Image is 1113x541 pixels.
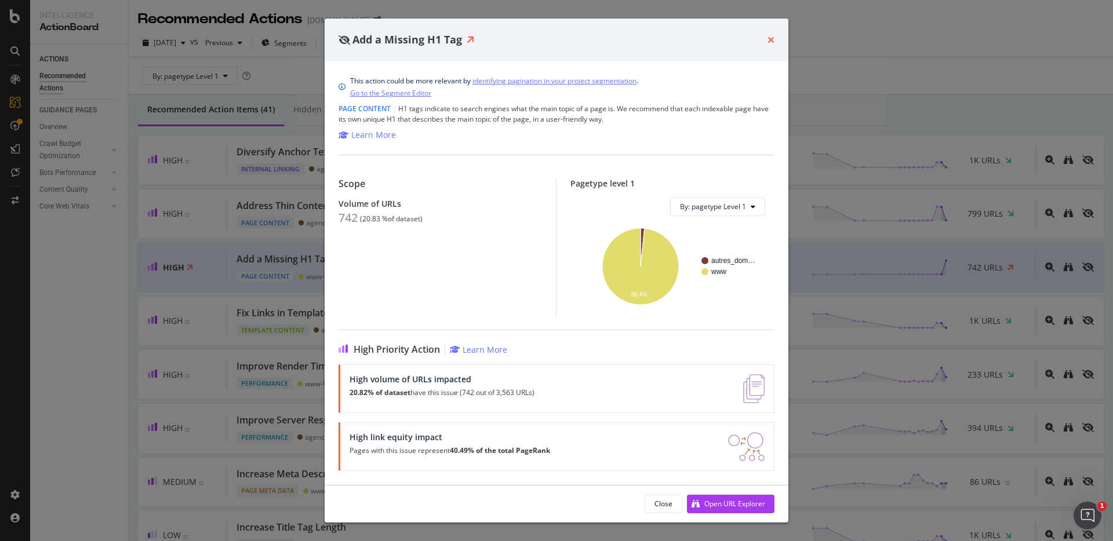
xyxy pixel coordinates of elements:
text: autres_dom… [711,257,755,265]
div: Scope [339,178,542,189]
strong: 40.49% of the total PageRank [450,445,550,455]
iframe: Intercom live chat [1074,502,1101,529]
div: This action could be more relevant by . [350,75,638,99]
div: 742 [339,211,358,225]
div: Pagetype level 1 [570,178,774,188]
span: | [392,104,397,114]
a: Go to the Segment Editor [350,87,431,99]
img: e5DMFwAAAABJRU5ErkJggg== [743,374,765,403]
div: High link equity impact [350,432,550,442]
div: H1 tags indicate to search engines what the main topic of a page is. We recommend that each index... [339,104,774,125]
div: Volume of URLs [339,199,542,209]
a: identifying pagination in your project segmentation [472,75,636,87]
div: Learn More [351,129,396,141]
span: Add a Missing H1 Tag [352,32,462,46]
button: Close [645,495,682,513]
div: Learn More [463,344,507,355]
div: eye-slash [339,35,350,45]
div: ( 20.83 % of dataset ) [360,215,423,223]
p: have this issue (742 out of 3,563 URLs) [350,389,534,397]
p: Pages with this issue represent [350,447,550,455]
button: Open URL Explorer [687,495,774,513]
a: Learn More [339,129,396,141]
a: Learn More [450,344,507,355]
text: www [711,268,726,276]
div: Close [654,499,672,509]
strong: 20.82% of dataset [350,388,410,397]
div: High volume of URLs impacted [350,374,534,384]
img: DDxVyA23.png [728,432,765,461]
div: Open URL Explorer [704,499,765,509]
span: Page Content [339,104,391,114]
div: times [768,32,774,47]
span: High Priority Action [354,344,440,355]
div: modal [325,19,788,522]
span: By: pagetype Level 1 [680,202,746,211]
text: 98.4% [631,291,648,298]
span: 1 [1097,502,1107,511]
div: info banner [339,75,774,99]
button: By: pagetype Level 1 [670,198,765,216]
svg: A chart. [580,225,765,306]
